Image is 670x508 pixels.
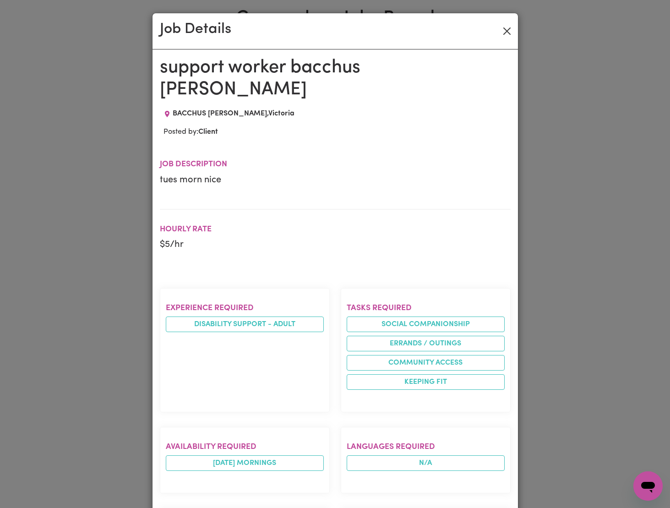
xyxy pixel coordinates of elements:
h2: Job Details [160,21,231,38]
b: Client [198,128,218,136]
span: N/A [347,455,505,471]
li: Social companionship [347,317,505,332]
li: Errands / Outings [347,336,505,351]
li: Community access [347,355,505,371]
h2: Availability required [166,442,324,452]
div: Job location: BACCHUS MARSH, Victoria [160,108,298,119]
h2: Tasks required [347,303,505,313]
li: Keeping fit [347,374,505,390]
h2: Job description [160,159,511,169]
li: [DATE] mornings [166,455,324,471]
iframe: Button to launch messaging window [633,471,663,501]
p: tues morn nice [160,173,511,187]
span: BACCHUS [PERSON_NAME] , Victoria [173,110,294,117]
span: Posted by: [163,128,218,136]
p: $ 5 /hr [160,238,511,251]
h2: Languages required [347,442,505,452]
li: Disability support - Adult [166,317,324,332]
button: Close [500,24,514,38]
h2: Experience required [166,303,324,313]
h1: support worker bacchus [PERSON_NAME] [160,57,511,101]
h2: Hourly Rate [160,224,511,234]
